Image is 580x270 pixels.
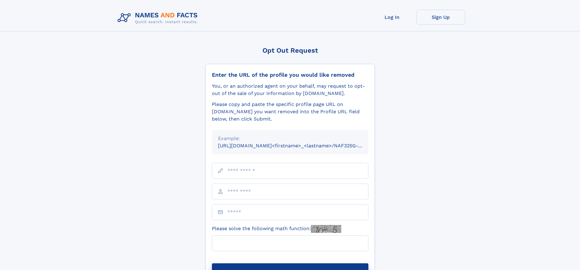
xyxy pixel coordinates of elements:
[218,143,380,149] small: [URL][DOMAIN_NAME]<firstname>_<lastname>/NAF325G-xxxxxxxx
[115,10,203,26] img: Logo Names and Facts
[212,225,341,233] label: Please solve the following math function:
[212,72,368,78] div: Enter the URL of the profile you would like removed
[218,135,362,142] div: Example:
[368,10,417,25] a: Log In
[206,47,375,54] div: Opt Out Request
[212,82,368,97] div: You, or an authorized agent on your behalf, may request to opt-out of the sale of your informatio...
[417,10,465,25] a: Sign Up
[212,101,368,123] div: Please copy and paste the specific profile page URL on [DOMAIN_NAME] you want removed into the Pr...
